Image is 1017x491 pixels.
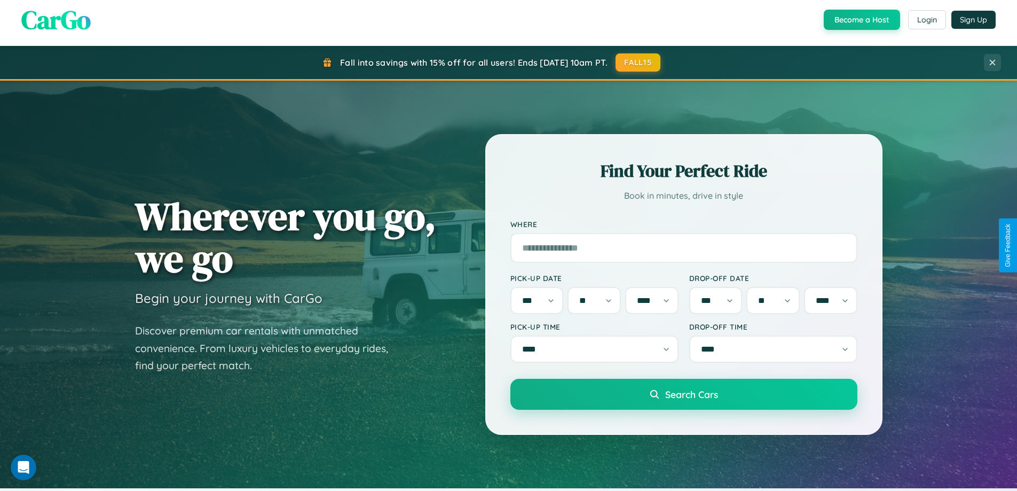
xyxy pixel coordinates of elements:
p: Book in minutes, drive in style [510,188,857,204]
button: Login [908,10,946,29]
h3: Begin your journey with CarGo [135,290,322,306]
button: FALL15 [616,53,660,72]
span: Fall into savings with 15% off for all users! Ends [DATE] 10am PT. [340,57,608,68]
p: Discover premium car rentals with unmatched convenience. From luxury vehicles to everyday rides, ... [135,322,402,375]
button: Become a Host [824,10,900,30]
iframe: Intercom live chat [11,455,36,480]
label: Pick-up Time [510,322,679,331]
button: Sign Up [951,11,996,29]
label: Drop-off Time [689,322,857,331]
span: Search Cars [665,388,718,400]
h2: Find Your Perfect Ride [510,159,857,183]
label: Pick-up Date [510,274,679,283]
span: CarGo [21,2,91,37]
div: Give Feedback [1004,224,1012,267]
button: Search Cars [510,379,857,410]
label: Drop-off Date [689,274,857,283]
label: Where [510,220,857,229]
h1: Wherever you go, we go [135,195,436,279]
